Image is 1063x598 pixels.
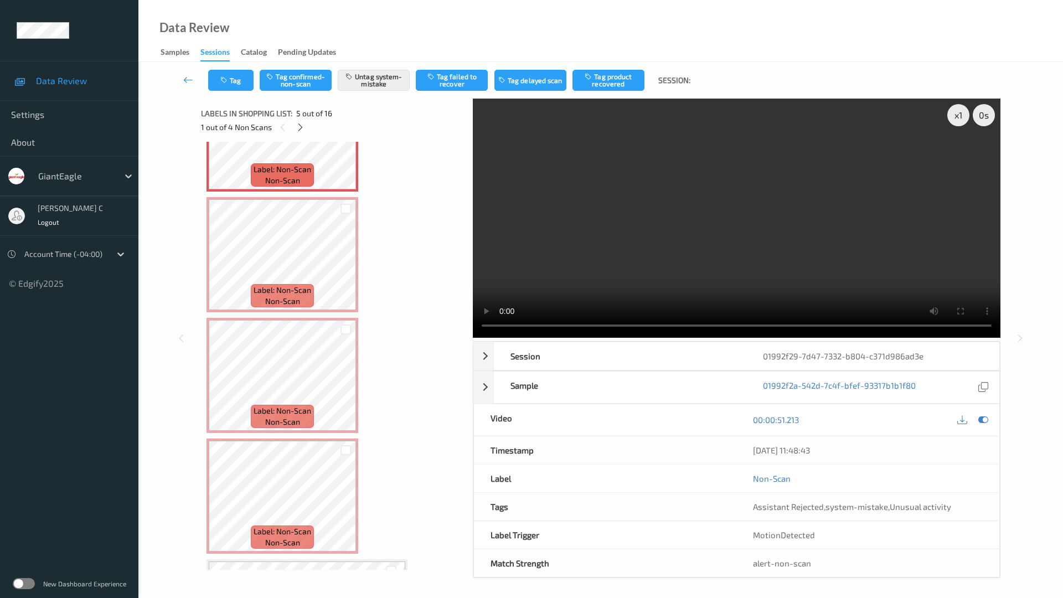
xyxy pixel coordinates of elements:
[473,371,1000,404] div: Sample01992f2a-542d-7c4f-bfef-93317b1b1f80
[746,342,999,370] div: 01992f29-7d47-7332-b804-c371d986ad3e
[474,521,737,549] div: Label Trigger
[265,296,300,307] span: non-scan
[658,75,690,86] span: Session:
[254,285,311,296] span: Label: Non-Scan
[947,104,969,126] div: x 1
[753,445,983,456] div: [DATE] 11:48:43
[494,372,747,403] div: Sample
[474,436,737,464] div: Timestamp
[753,414,799,425] a: 00:00:51.213
[753,502,951,512] span: , ,
[338,70,410,91] button: Untag system-mistake
[296,108,332,119] span: 5 out of 16
[200,47,230,61] div: Sessions
[753,502,824,512] span: Assistant Rejected
[278,47,336,60] div: Pending Updates
[265,537,300,548] span: non-scan
[474,493,737,520] div: Tags
[200,45,241,61] a: Sessions
[159,22,229,33] div: Data Review
[473,342,1000,370] div: Session01992f29-7d47-7332-b804-c371d986ad3e
[265,175,300,186] span: non-scan
[474,549,737,577] div: Match Strength
[260,70,332,91] button: Tag confirmed-non-scan
[254,164,311,175] span: Label: Non-Scan
[201,108,292,119] span: Labels in shopping list:
[265,416,300,427] span: non-scan
[572,70,644,91] button: Tag product recovered
[416,70,488,91] button: Tag failed to recover
[241,45,278,60] a: Catalog
[208,70,254,91] button: Tag
[973,104,995,126] div: 0 s
[254,405,311,416] span: Label: Non-Scan
[278,45,347,60] a: Pending Updates
[825,502,888,512] span: system-mistake
[494,342,747,370] div: Session
[736,521,999,549] div: MotionDetected
[474,404,737,436] div: Video
[474,465,737,492] div: Label
[201,120,465,134] div: 1 out of 4 Non Scans
[161,45,200,60] a: Samples
[890,502,951,512] span: Unusual activity
[753,558,983,569] div: alert-non-scan
[161,47,189,60] div: Samples
[494,70,566,91] button: Tag delayed scan
[241,47,267,60] div: Catalog
[254,526,311,537] span: Label: Non-Scan
[763,380,916,395] a: 01992f2a-542d-7c4f-bfef-93317b1b1f80
[753,473,791,484] a: Non-Scan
